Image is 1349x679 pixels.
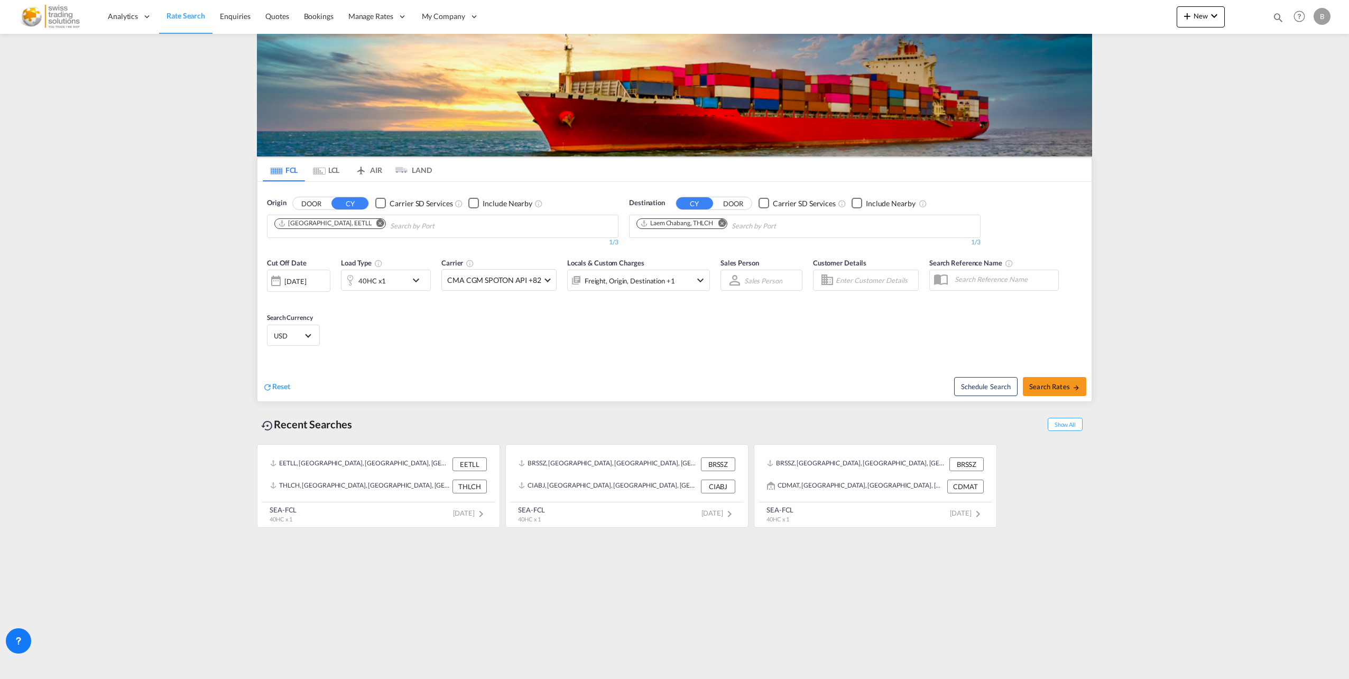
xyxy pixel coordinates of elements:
span: Load Type [341,259,383,267]
span: Cut Off Date [267,259,307,267]
div: Tallinn, EETLL [278,219,372,228]
div: [DATE] [284,277,306,286]
md-chips-wrap: Chips container. Use arrow keys to select chips. [273,215,495,235]
recent-search-card: EETLL, [GEOGRAPHIC_DATA], [GEOGRAPHIC_DATA], [GEOGRAPHIC_DATA], [GEOGRAPHIC_DATA] EETLLTHLCH, [GE... [257,444,500,528]
div: CDMAT [947,480,984,493]
recent-search-card: BRSSZ, [GEOGRAPHIC_DATA], [GEOGRAPHIC_DATA], [GEOGRAPHIC_DATA], [GEOGRAPHIC_DATA] BRSSZCDMAT, [GE... [754,444,997,528]
md-checkbox: Checkbox No Ink [375,198,452,209]
div: SEA-FCL [518,505,545,515]
img: LCL+%26+FCL+BACKGROUND.png [257,34,1092,157]
div: BRSSZ [949,457,984,471]
div: 1/3 [629,238,981,247]
div: Freight Origin Destination Factory Stuffingicon-chevron-down [567,270,710,291]
span: Locals & Custom Charges [567,259,644,267]
md-icon: Your search will be saved by the below given name [1005,259,1013,268]
div: [DATE] [267,270,330,292]
md-icon: icon-refresh [263,382,272,392]
md-tab-item: AIR [347,158,390,181]
md-icon: Unchecked: Search for CY (Container Yard) services for all selected carriers.Checked : Search for... [838,199,846,208]
div: 40HC x1icon-chevron-down [341,270,431,291]
span: Quotes [265,12,289,21]
span: 40HC x 1 [270,516,292,522]
div: Carrier SD Services [390,198,452,209]
md-icon: Unchecked: Ignores neighbouring ports when fetching rates.Checked : Includes neighbouring ports w... [534,199,543,208]
div: CIABJ, Abidjan, Côte d'Ivoire, Western Africa, Africa [519,480,698,493]
span: CMA CGM SPOTON API +82 [447,275,541,286]
input: Search Reference Name [949,271,1058,287]
span: Origin [267,198,286,208]
button: DOOR [715,197,752,209]
md-checkbox: Checkbox No Ink [468,198,532,209]
recent-search-card: BRSSZ, [GEOGRAPHIC_DATA], [GEOGRAPHIC_DATA], [GEOGRAPHIC_DATA], [GEOGRAPHIC_DATA] BRSSZCIABJ, [GE... [505,444,749,528]
div: Include Nearby [866,198,916,209]
md-icon: icon-chevron-right [475,508,487,520]
span: Reset [272,382,290,391]
div: icon-magnify [1272,12,1284,27]
md-icon: icon-magnify [1272,12,1284,23]
span: Rate Search [167,11,205,20]
md-icon: icon-chevron-right [972,508,984,520]
span: Bookings [304,12,334,21]
div: THLCH [452,480,487,493]
div: SEA-FCL [766,505,793,515]
md-icon: icon-backup-restore [261,419,274,432]
div: CIABJ [701,480,735,493]
div: Recent Searches [257,412,356,436]
div: Press delete to remove this chip. [640,219,715,228]
md-icon: icon-information-outline [374,259,383,268]
md-datepicker: Select [267,291,275,305]
span: Sales Person [720,259,759,267]
button: Remove [711,219,727,230]
md-icon: The selected Trucker/Carrierwill be displayed in the rate results If the rates are from another f... [466,259,474,268]
span: USD [274,331,303,341]
button: Search Ratesicon-arrow-right [1023,377,1086,396]
md-icon: icon-chevron-down [410,274,428,287]
span: Search Rates [1029,382,1080,391]
input: Chips input. [732,218,832,235]
div: OriginDOOR CY Checkbox No InkUnchecked: Search for CY (Container Yard) services for all selected ... [257,182,1092,401]
input: Chips input. [390,218,491,235]
input: Enter Customer Details [836,272,915,288]
span: New [1181,12,1221,20]
div: Include Nearby [483,198,532,209]
div: Press delete to remove this chip. [278,219,374,228]
md-icon: icon-plus 400-fg [1181,10,1194,22]
md-tab-item: FCL [263,158,305,181]
md-checkbox: Checkbox No Ink [759,198,836,209]
button: Note: By default Schedule search will only considerorigin ports, destination ports and cut off da... [954,377,1018,396]
button: CY [331,197,368,209]
md-icon: icon-arrow-right [1073,384,1080,391]
span: 40HC x 1 [766,516,789,522]
span: Destination [629,198,665,208]
span: Manage Rates [348,11,393,22]
md-icon: Unchecked: Ignores neighbouring ports when fetching rates.Checked : Includes neighbouring ports w... [919,199,927,208]
span: [DATE] [701,509,736,517]
div: SEA-FCL [270,505,297,515]
div: B [1314,8,1330,25]
span: Customer Details [813,259,866,267]
button: CY [676,197,713,209]
md-icon: Unchecked: Search for CY (Container Yard) services for all selected carriers.Checked : Search for... [455,199,463,208]
button: Remove [369,219,385,230]
div: 40HC x1 [358,273,386,288]
button: icon-plus 400-fgNewicon-chevron-down [1177,6,1225,27]
span: Enquiries [220,12,251,21]
div: Carrier SD Services [773,198,836,209]
div: Help [1290,7,1314,26]
img: f9751c60786011ecbe49d7ff99833a38.png [16,5,87,29]
div: EETLL [452,457,487,471]
span: [DATE] [950,509,984,517]
div: BRSSZ, Santos, Brazil, South America, Americas [767,457,947,471]
md-tab-item: LCL [305,158,347,181]
md-checkbox: Checkbox No Ink [852,198,916,209]
span: Search Reference Name [929,259,1013,267]
span: [DATE] [453,509,487,517]
div: 1/3 [267,238,618,247]
span: Show All [1048,418,1083,431]
span: Search Currency [267,314,313,322]
md-select: Select Currency: $ USDUnited States Dollar [273,328,314,343]
button: DOOR [293,197,330,209]
md-icon: icon-chevron-right [723,508,736,520]
md-icon: icon-airplane [355,164,367,172]
md-pagination-wrapper: Use the left and right arrow keys to navigate between tabs [263,158,432,181]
